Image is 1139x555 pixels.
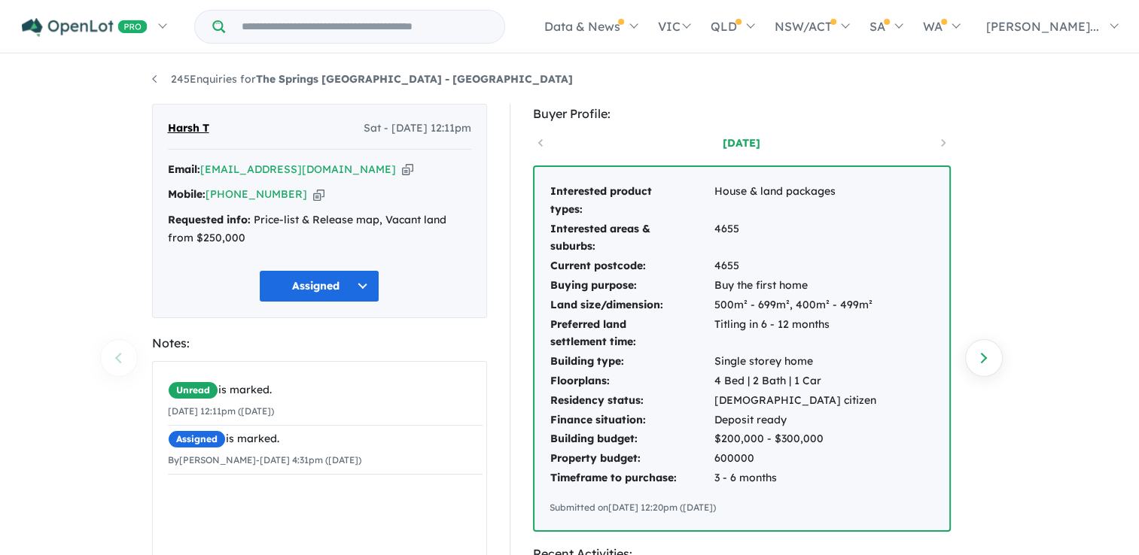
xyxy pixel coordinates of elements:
[714,256,877,276] td: 4655
[313,187,324,202] button: Copy
[714,469,877,488] td: 3 - 6 months
[168,430,483,448] div: is marked.
[714,449,877,469] td: 600000
[714,296,877,315] td: 500m² - 699m², 400m² - 499m²
[550,469,714,488] td: Timeframe to purchase:
[714,411,877,430] td: Deposit ready
[200,162,396,176] a: [EMAIL_ADDRESS][DOMAIN_NAME]
[206,187,307,201] a: [PHONE_NUMBER]
[714,220,877,257] td: 4655
[550,352,714,372] td: Building type:
[168,430,226,448] span: Assigned
[550,500,934,515] div: Submitted on [DATE] 12:20pm ([DATE])
[678,135,806,150] a: [DATE]
[550,296,714,315] td: Land size/dimension:
[364,120,471,138] span: Sat - [DATE] 12:11pm
[550,391,714,411] td: Residency status:
[714,315,877,353] td: Titling in 6 - 12 months
[168,162,200,176] strong: Email:
[714,429,877,449] td: $200,000 - $300,000
[168,381,483,399] div: is marked.
[714,276,877,296] td: Buy the first home
[714,182,877,220] td: House & land packages
[550,429,714,449] td: Building budget:
[533,104,951,124] div: Buyer Profile:
[714,372,877,391] td: 4 Bed | 2 Bath | 1 Car
[168,405,274,417] small: [DATE] 12:11pm ([DATE])
[168,187,206,201] strong: Mobile:
[550,411,714,430] td: Finance situation:
[550,315,714,353] td: Preferred land settlement time:
[168,381,218,399] span: Unread
[714,352,877,372] td: Single storey home
[550,220,714,257] td: Interested areas & suburbs:
[22,18,148,37] img: Openlot PRO Logo White
[152,72,573,86] a: 245Enquiries forThe Springs [GEOGRAPHIC_DATA] - [GEOGRAPHIC_DATA]
[168,211,471,247] div: Price-list & Release map, Vacant land from $250,000
[986,19,1099,34] span: [PERSON_NAME]...
[550,256,714,276] td: Current postcode:
[168,213,251,226] strong: Requested info:
[550,182,714,220] td: Interested product types:
[550,449,714,469] td: Property budget:
[550,276,714,296] td: Buying purpose:
[228,11,501,43] input: Try estate name, suburb, builder or developer
[168,454,361,466] small: By [PERSON_NAME] - [DATE] 4:31pm ([DATE])
[550,372,714,391] td: Floorplans:
[152,71,988,89] nav: breadcrumb
[259,270,379,302] button: Assigned
[714,391,877,411] td: [DEMOGRAPHIC_DATA] citizen
[152,333,487,353] div: Notes:
[256,72,573,86] strong: The Springs [GEOGRAPHIC_DATA] - [GEOGRAPHIC_DATA]
[168,120,209,138] span: Harsh T
[402,162,413,177] button: Copy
